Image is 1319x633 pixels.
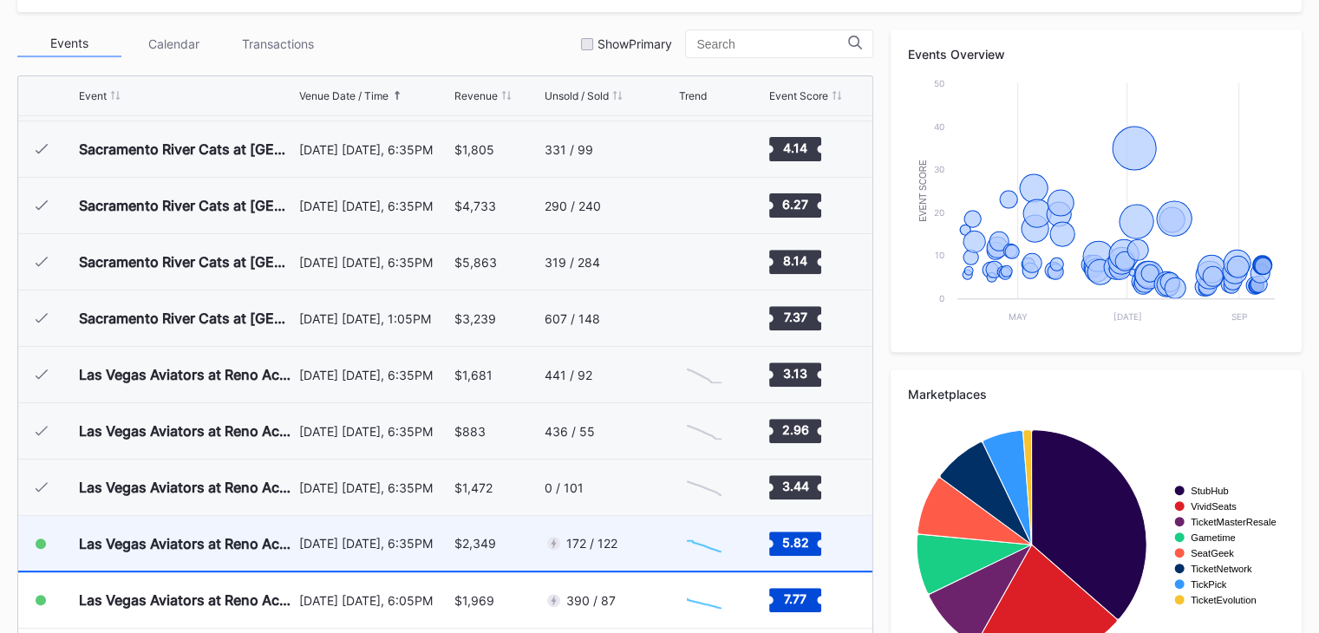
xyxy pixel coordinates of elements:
[783,366,807,381] text: 3.13
[17,30,121,57] div: Events
[1191,532,1236,543] text: Gametime
[1191,486,1229,496] text: StubHub
[545,255,600,270] div: 319 / 284
[299,424,450,439] div: [DATE] [DATE], 6:35PM
[908,75,1283,335] svg: Chart title
[79,366,295,383] div: Las Vegas Aviators at Reno Aces
[454,368,493,382] div: $1,681
[79,535,295,552] div: Las Vegas Aviators at Reno Aces
[934,164,944,174] text: 30
[79,310,295,327] div: Sacramento River Cats at [GEOGRAPHIC_DATA] Aces
[454,536,496,551] div: $2,349
[678,409,730,453] svg: Chart title
[1191,517,1276,527] text: TicketMasterResale
[454,480,493,495] div: $1,472
[678,127,730,171] svg: Chart title
[299,536,450,551] div: [DATE] [DATE], 6:35PM
[934,121,944,132] text: 40
[79,253,295,271] div: Sacramento River Cats at [GEOGRAPHIC_DATA] Aces
[784,591,806,606] text: 7.77
[545,480,584,495] div: 0 / 101
[678,522,730,565] svg: Chart title
[1191,579,1227,590] text: TickPick
[934,78,944,88] text: 50
[783,253,807,268] text: 8.14
[545,89,609,102] div: Unsold / Sold
[79,140,295,158] div: Sacramento River Cats at [GEOGRAPHIC_DATA] Aces
[545,311,600,326] div: 607 / 148
[454,89,498,102] div: Revenue
[939,293,944,303] text: 0
[454,593,494,608] div: $1,969
[678,184,730,227] svg: Chart title
[696,37,848,51] input: Search
[678,240,730,284] svg: Chart title
[678,466,730,509] svg: Chart title
[783,310,806,324] text: 7.37
[545,199,601,213] div: 290 / 240
[79,479,295,496] div: Las Vegas Aviators at Reno Aces
[566,593,616,608] div: 390 / 87
[678,353,730,396] svg: Chart title
[769,89,828,102] div: Event Score
[597,36,672,51] div: Show Primary
[545,142,593,157] div: 331 / 99
[918,160,928,222] text: Event Score
[934,207,944,218] text: 20
[299,593,450,608] div: [DATE] [DATE], 6:05PM
[566,536,617,551] div: 172 / 122
[1191,501,1237,512] text: VividSeats
[454,424,486,439] div: $883
[678,89,706,102] div: Trend
[299,255,450,270] div: [DATE] [DATE], 6:35PM
[225,30,330,57] div: Transactions
[454,311,496,326] div: $3,239
[79,197,295,214] div: Sacramento River Cats at [GEOGRAPHIC_DATA] Aces
[1231,311,1247,322] text: Sep
[454,199,496,213] div: $4,733
[299,89,389,102] div: Venue Date / Time
[1113,311,1142,322] text: [DATE]
[908,387,1284,401] div: Marketplaces
[545,424,595,439] div: 436 / 55
[299,368,450,382] div: [DATE] [DATE], 6:35PM
[908,47,1284,62] div: Events Overview
[1191,564,1252,574] text: TicketNetwork
[678,578,730,622] svg: Chart title
[1009,311,1028,322] text: May
[782,197,808,212] text: 6.27
[299,311,450,326] div: [DATE] [DATE], 1:05PM
[781,479,808,493] text: 3.44
[121,30,225,57] div: Calendar
[79,89,107,102] div: Event
[1191,595,1256,605] text: TicketEvolution
[79,422,295,440] div: Las Vegas Aviators at Reno Aces
[781,422,808,437] text: 2.96
[783,140,807,155] text: 4.14
[454,255,497,270] div: $5,863
[678,297,730,340] svg: Chart title
[454,142,494,157] div: $1,805
[299,199,450,213] div: [DATE] [DATE], 6:35PM
[79,591,295,609] div: Las Vegas Aviators at Reno Aces
[545,368,592,382] div: 441 / 92
[1191,548,1234,558] text: SeatGeek
[299,480,450,495] div: [DATE] [DATE], 6:35PM
[935,250,944,260] text: 10
[781,534,808,549] text: 5.82
[299,142,450,157] div: [DATE] [DATE], 6:35PM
